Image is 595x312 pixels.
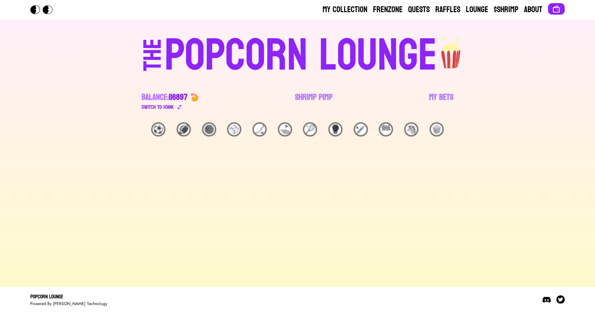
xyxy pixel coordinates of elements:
[202,122,216,136] div: 🏀
[542,295,551,304] img: Discord
[408,4,430,15] a: Quests
[278,122,292,136] div: ⛳️
[190,93,199,102] img: 🍤
[404,122,418,136] div: 🐴
[524,4,542,15] a: About
[227,122,241,136] div: ⚾️
[303,122,317,136] div: 🎾
[142,92,188,103] div: Balance:
[165,33,437,78] div: POPCORN LOUNGE
[30,5,58,14] img: Popcorn
[430,122,444,136] div: 🍿
[151,122,165,136] div: ⚽️
[83,31,512,78] a: THEPOPCORN LOUNGEpopcorn
[30,301,107,306] div: Powered By [PERSON_NAME] Technology
[142,103,174,111] div: Switch to $ OINK
[552,5,561,13] img: Connect wallet
[354,122,368,136] div: 🏏
[140,39,165,85] div: THE
[494,4,518,15] a: $Shrimp
[437,31,466,70] img: popcorn
[435,4,460,15] a: Raffles
[466,4,488,15] a: Lounge
[379,122,393,136] div: 🏁
[253,122,267,136] div: 🏒
[328,122,342,136] div: 🥊
[177,122,191,136] div: 🏈
[323,4,367,15] a: My Collection
[169,90,188,105] span: 116897
[295,92,333,111] a: Shrimp Pimp
[556,295,565,304] img: Twitter
[429,92,453,111] a: My Bets
[30,293,107,301] div: Popcorn Lounge
[373,4,403,15] a: Frenzone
